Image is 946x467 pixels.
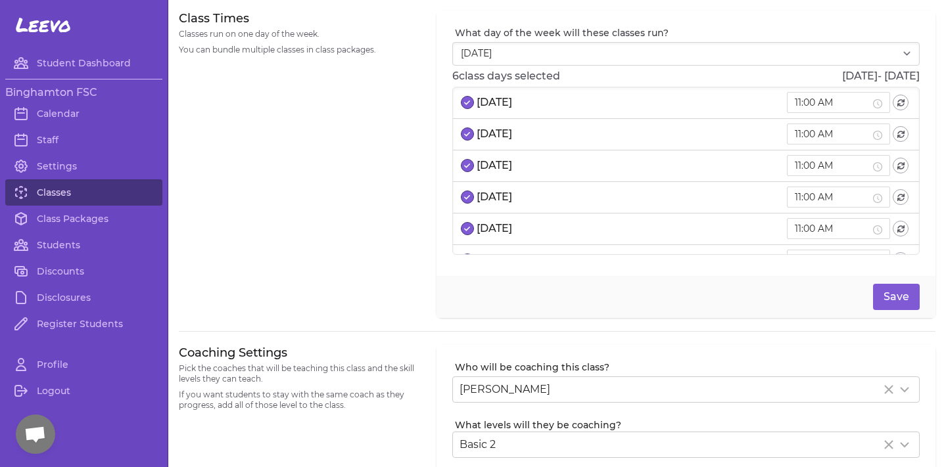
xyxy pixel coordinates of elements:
[477,189,512,205] p: [DATE]
[5,50,162,76] a: Student Dashboard
[5,179,162,206] a: Classes
[5,232,162,258] a: Students
[179,345,421,361] h3: Coaching Settings
[795,190,870,204] input: 11:00 AM
[179,29,421,39] p: Classes run on one day of the week.
[477,252,512,268] p: [DATE]
[452,68,560,84] p: 6 class days selected
[842,68,920,84] p: [DATE] - [DATE]
[179,363,421,384] p: Pick the coaches that will be teaching this class and the skill levels they can teach.
[16,414,55,454] div: Open chat
[461,96,474,109] button: select date
[795,253,870,267] input: 11:00 AM
[461,190,474,204] button: select date
[455,26,920,39] label: What day of the week will these classes run?
[5,284,162,311] a: Disclosures
[179,389,421,411] p: If you want students to stay with the same coach as they progress, add all of those level to the ...
[16,13,71,37] span: Leevo
[5,378,162,404] a: Logout
[460,438,496,451] span: Basic 2
[5,206,162,232] a: Class Packages
[881,382,897,397] button: Clear Selected
[460,383,550,395] span: [PERSON_NAME]
[461,222,474,235] button: select date
[455,361,920,374] label: Who will be coaching this class?
[795,95,870,110] input: 11:00 AM
[5,351,162,378] a: Profile
[881,437,897,453] button: Clear Selected
[5,100,162,127] a: Calendar
[795,221,870,236] input: 11:00 AM
[477,221,512,236] p: [DATE]
[179,45,421,55] p: You can bundle multiple classes in class packages.
[5,258,162,284] a: Discounts
[5,311,162,337] a: Register Students
[795,158,870,173] input: 11:00 AM
[477,95,512,110] p: [DATE]
[873,284,920,310] button: Save
[477,126,512,142] p: [DATE]
[461,159,474,172] button: select date
[5,153,162,179] a: Settings
[795,127,870,141] input: 11:00 AM
[5,85,162,100] h3: Binghamton FSC
[461,254,474,267] button: select date
[477,158,512,173] p: [DATE]
[5,127,162,153] a: Staff
[455,418,920,432] label: What levels will they be coaching?
[461,127,474,141] button: select date
[179,11,421,26] h3: Class Times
